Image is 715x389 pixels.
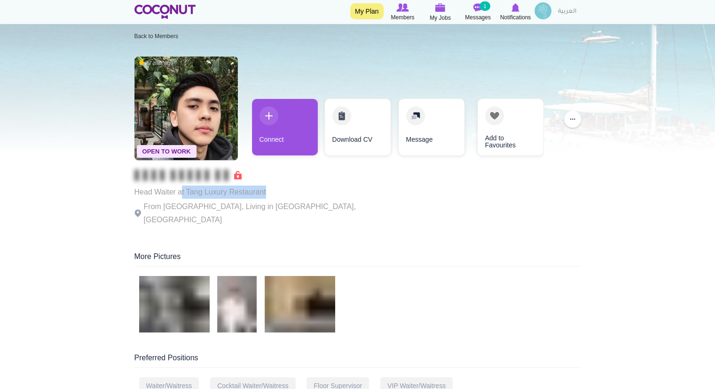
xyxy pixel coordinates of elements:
[430,13,451,23] span: My Jobs
[325,99,391,155] a: Download CV
[137,145,196,158] span: Open To Work
[252,99,318,160] div: 1 / 4
[479,1,490,11] small: 1
[384,2,422,22] a: Browse Members Members
[473,3,483,12] img: Messages
[471,99,536,160] div: 4 / 4
[500,13,531,22] span: Notifications
[134,186,393,199] p: Head Waiter at Tang Luxury Restaurant
[134,5,196,19] img: Home
[134,33,178,40] a: Back to Members
[465,13,491,22] span: Messages
[134,251,581,267] div: More Pictures
[459,2,497,22] a: Messages Messages 1
[422,2,459,23] a: My Jobs My Jobs
[399,99,464,155] a: Message
[134,200,393,227] p: From [GEOGRAPHIC_DATA], Living in [GEOGRAPHIC_DATA], [GEOGRAPHIC_DATA]
[252,99,318,155] a: Connect
[134,170,242,180] span: Connect to Unlock the Profile
[398,99,464,160] div: 3 / 4
[139,59,173,67] span: 27 min ago
[396,3,409,12] img: Browse Members
[350,3,384,19] a: My Plan
[511,3,519,12] img: Notifications
[134,353,581,368] div: Preferred Positions
[497,2,534,22] a: Notifications Notifications
[325,99,391,160] div: 2 / 4
[478,99,543,155] a: Add to Favourites
[391,13,414,22] span: Members
[435,3,446,12] img: My Jobs
[564,111,581,128] button: ...
[553,2,581,21] a: العربية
